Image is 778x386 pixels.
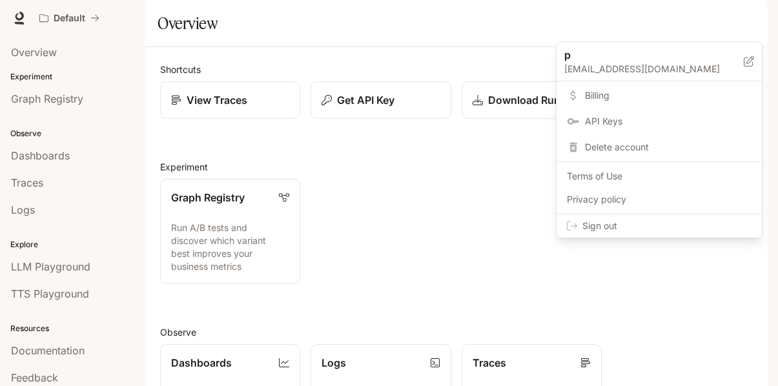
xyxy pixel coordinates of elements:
[585,141,752,154] span: Delete account
[585,89,752,102] span: Billing
[557,42,762,81] div: p[EMAIL_ADDRESS][DOMAIN_NAME]
[557,214,762,238] div: Sign out
[559,84,759,107] a: Billing
[582,219,752,232] span: Sign out
[567,170,752,183] span: Terms of Use
[559,188,759,211] a: Privacy policy
[564,47,723,63] p: p
[559,165,759,188] a: Terms of Use
[585,115,752,128] span: API Keys
[559,136,759,159] div: Delete account
[564,63,744,76] p: [EMAIL_ADDRESS][DOMAIN_NAME]
[559,110,759,133] a: API Keys
[567,193,752,206] span: Privacy policy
